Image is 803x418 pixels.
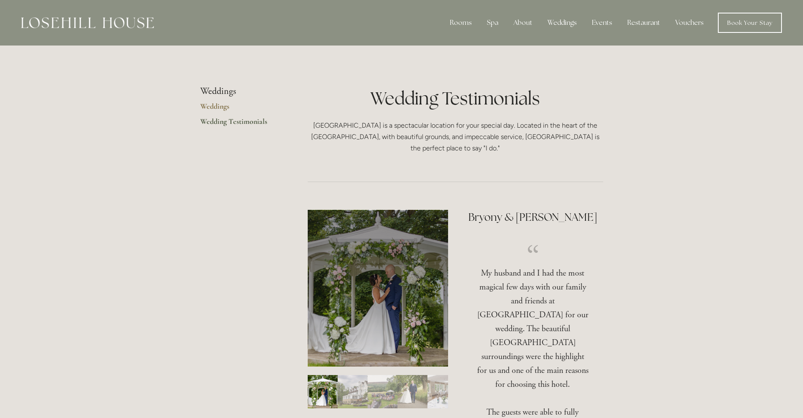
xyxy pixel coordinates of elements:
div: Spa [480,14,505,31]
a: Book Your Stay [718,13,782,33]
div: Restaurant [620,14,667,31]
div: About [507,14,539,31]
a: Weddings [200,102,281,117]
div: Rooms [443,14,478,31]
a: Wedding Testimonials [200,117,281,132]
span: “ [476,252,590,266]
img: Slide 1 [308,375,338,408]
li: Weddings [200,86,281,97]
p: [GEOGRAPHIC_DATA] is a spectacular location for your special day. Located in the heart of the [GE... [308,120,603,154]
img: Losehill House [21,17,154,28]
div: Events [585,14,619,31]
img: Slide 2 [338,375,368,408]
img: Slide 5 [427,375,457,408]
a: Vouchers [669,14,710,31]
img: Slide 3 [368,375,397,408]
h1: Wedding Testimonials [308,86,603,111]
div: Weddings [541,14,583,31]
h2: Bryony & [PERSON_NAME] [462,210,603,225]
img: Slide 4 [397,375,427,408]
